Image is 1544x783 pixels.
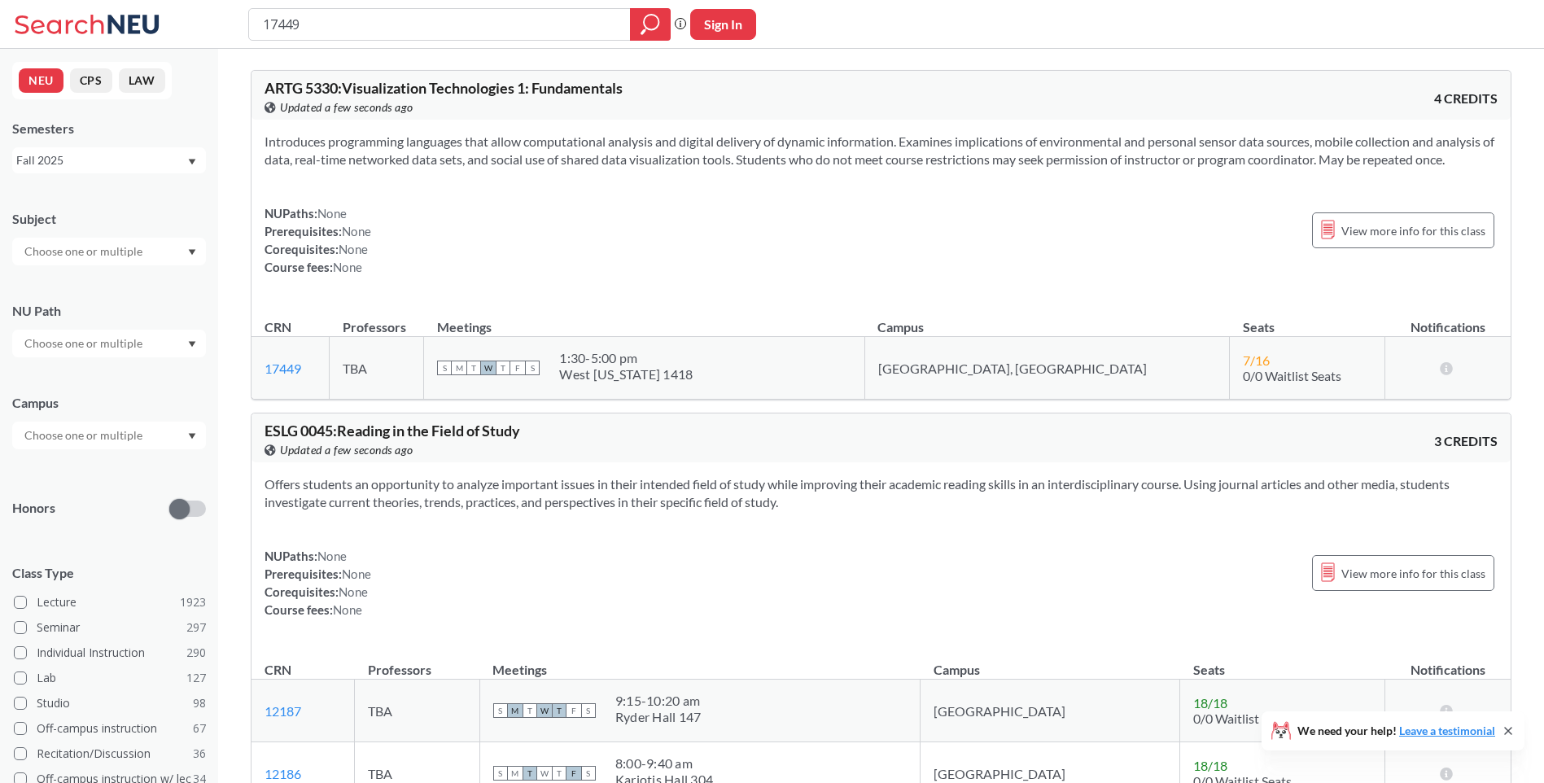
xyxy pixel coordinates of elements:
[452,361,466,375] span: M
[523,703,537,718] span: T
[188,159,196,165] svg: Dropdown arrow
[508,703,523,718] span: M
[280,98,413,116] span: Updated a few seconds ago
[333,602,362,617] span: None
[19,68,63,93] button: NEU
[265,703,301,719] a: 12187
[496,361,510,375] span: T
[508,766,523,781] span: M
[265,133,1498,168] section: Introduces programming languages that allow computational analysis and digital delivery of dynami...
[1434,90,1498,107] span: 4 CREDITS
[1193,711,1292,726] span: 0/0 Waitlist Seats
[690,9,756,40] button: Sign In
[641,13,660,36] svg: magnifying glass
[537,703,552,718] span: W
[864,302,1230,337] th: Campus
[186,669,206,687] span: 127
[188,341,196,348] svg: Dropdown arrow
[12,238,206,265] div: Dropdown arrow
[921,645,1180,680] th: Campus
[1243,352,1270,368] span: 7 / 16
[265,318,291,336] div: CRN
[12,564,206,582] span: Class Type
[16,151,186,169] div: Fall 2025
[317,549,347,563] span: None
[16,426,153,445] input: Choose one or multiple
[188,249,196,256] svg: Dropdown arrow
[437,361,452,375] span: S
[493,766,508,781] span: S
[581,766,596,781] span: S
[280,441,413,459] span: Updated a few seconds ago
[615,709,702,725] div: Ryder Hall 147
[186,619,206,636] span: 297
[424,302,864,337] th: Meetings
[615,693,702,709] div: 9:15 - 10:20 am
[12,422,206,449] div: Dropdown arrow
[265,79,623,97] span: ARTG 5330 : Visualization Technologies 1: Fundamentals
[14,592,206,613] label: Lecture
[559,350,693,366] div: 1:30 - 5:00 pm
[14,617,206,638] label: Seminar
[630,8,671,41] div: magnifying glass
[1384,302,1511,337] th: Notifications
[864,337,1230,400] td: [GEOGRAPHIC_DATA], [GEOGRAPHIC_DATA]
[339,584,368,599] span: None
[265,361,301,376] a: 17449
[12,302,206,320] div: NU Path
[14,743,206,764] label: Recitation/Discussion
[466,361,481,375] span: T
[265,547,371,619] div: NUPaths: Prerequisites: Corequisites: Course fees:
[193,745,206,763] span: 36
[525,361,540,375] span: S
[261,11,619,38] input: Class, professor, course number, "phrase"
[14,642,206,663] label: Individual Instruction
[355,645,480,680] th: Professors
[615,755,713,772] div: 8:00 - 9:40 am
[1193,758,1227,773] span: 18 / 18
[552,703,566,718] span: T
[559,366,693,383] div: West [US_STATE] 1418
[1341,221,1485,241] span: View more info for this class
[119,68,165,93] button: LAW
[70,68,112,93] button: CPS
[1434,432,1498,450] span: 3 CREDITS
[566,703,581,718] span: F
[12,499,55,518] p: Honors
[523,766,537,781] span: T
[479,645,920,680] th: Meetings
[342,566,371,581] span: None
[330,337,424,400] td: TBA
[1399,724,1495,737] a: Leave a testimonial
[330,302,424,337] th: Professors
[581,703,596,718] span: S
[12,210,206,228] div: Subject
[1297,725,1495,737] span: We need your help!
[1180,645,1385,680] th: Seats
[14,693,206,714] label: Studio
[265,766,301,781] a: 12186
[180,593,206,611] span: 1923
[355,680,480,742] td: TBA
[14,718,206,739] label: Off-campus instruction
[265,422,520,440] span: ESLG 0045 : Reading in the Field of Study
[265,204,371,276] div: NUPaths: Prerequisites: Corequisites: Course fees:
[16,242,153,261] input: Choose one or multiple
[317,206,347,221] span: None
[1243,368,1341,383] span: 0/0 Waitlist Seats
[12,147,206,173] div: Fall 2025Dropdown arrow
[1341,563,1485,584] span: View more info for this class
[1230,302,1384,337] th: Seats
[265,475,1498,511] section: Offers students an opportunity to analyze important issues in their intended field of study while...
[16,334,153,353] input: Choose one or multiple
[342,224,371,238] span: None
[265,661,291,679] div: CRN
[193,694,206,712] span: 98
[510,361,525,375] span: F
[188,433,196,440] svg: Dropdown arrow
[481,361,496,375] span: W
[333,260,362,274] span: None
[566,766,581,781] span: F
[552,766,566,781] span: T
[12,330,206,357] div: Dropdown arrow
